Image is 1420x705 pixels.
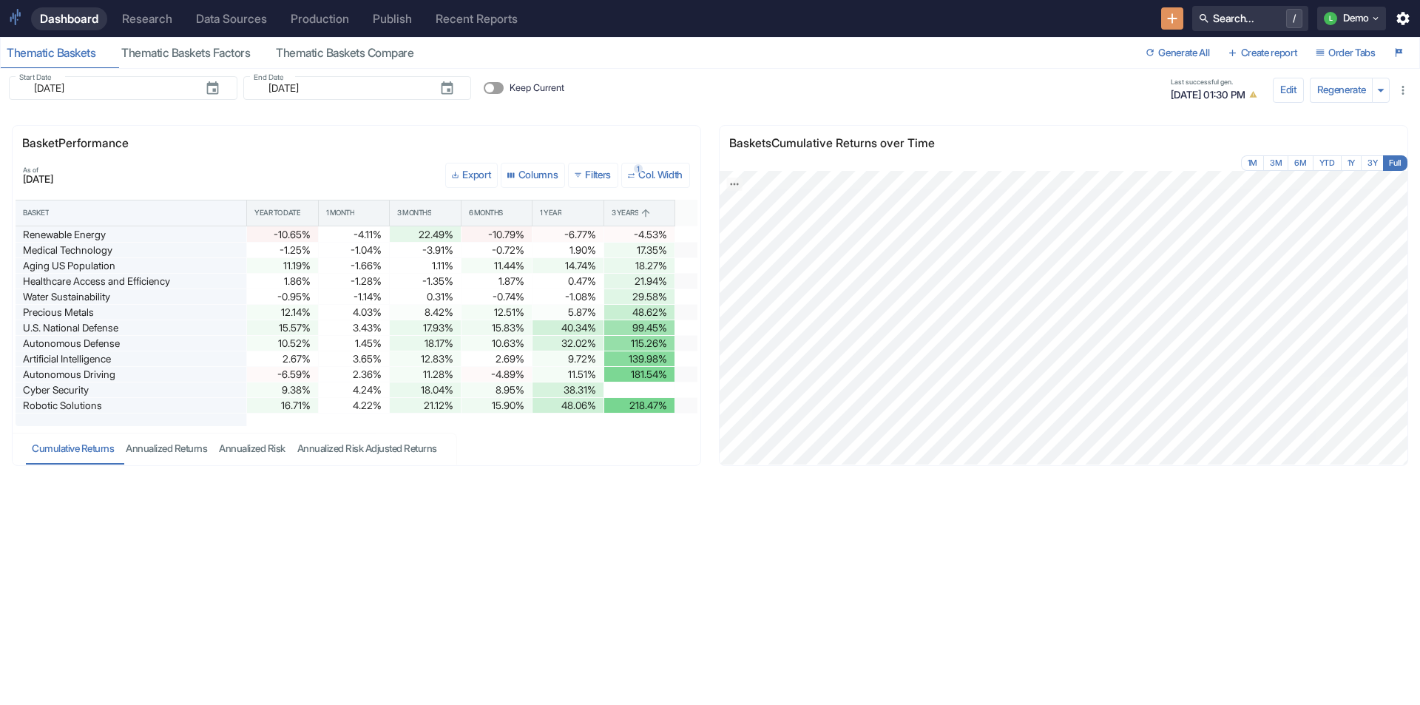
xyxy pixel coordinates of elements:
[639,206,652,220] button: Sort
[23,274,239,289] div: Healthcare Access and Efficiency
[326,398,382,413] div: 4.22%
[1361,155,1384,171] button: 3Y
[326,320,382,335] div: 3.43%
[397,227,453,242] div: 22.49%
[397,305,453,320] div: 8.42%
[254,398,311,413] div: 16.71%
[219,442,285,455] div: Annualized Risk
[397,208,431,218] div: 3 Months
[326,243,382,257] div: -1.04%
[40,12,98,26] div: Dashboard
[469,320,525,335] div: 15.83%
[469,274,525,289] div: 1.87%
[469,208,503,218] div: 6 Months
[254,258,311,273] div: 11.19%
[540,243,596,257] div: 1.90%
[291,12,349,26] div: Production
[612,398,668,413] div: 218.47%
[23,175,53,185] span: [DATE]
[540,305,596,320] div: 5.87%
[1171,87,1261,102] span: [DATE] 01:30 PM
[727,178,743,191] a: Export; Press ENTER to open
[1383,155,1407,171] button: Full
[254,351,311,366] div: 2.67%
[23,382,239,397] div: Cyber Security
[540,398,596,413] div: 48.06%
[397,258,453,273] div: 1.11%
[612,320,668,335] div: 99.45%
[612,305,668,320] div: 48.62%
[276,46,427,61] div: Thematic Baskets Compare
[23,258,239,273] div: Aging US Population
[540,336,596,351] div: 32.02%
[469,351,525,366] div: 2.69%
[326,336,382,351] div: 1.45%
[612,227,668,242] div: -4.53%
[621,163,690,188] button: 1Col. Width
[26,434,443,465] div: tabs
[397,398,453,413] div: 21.12%
[1288,155,1313,171] button: 6M
[540,227,596,242] div: -6.77%
[326,351,382,366] div: 3.65%
[1313,155,1342,171] button: YTD
[122,12,172,26] div: Research
[612,289,668,304] div: 29.58%
[612,367,668,382] div: 181.54%
[729,135,958,152] p: Baskets Cumulative Returns over Time
[469,398,525,413] div: 15.90%
[510,81,564,95] span: Keep Current
[397,382,453,397] div: 18.04%
[23,227,239,242] div: Renewable Energy
[1222,41,1303,65] button: Create report
[469,305,525,320] div: 12.51%
[568,163,618,188] button: Show filters
[1161,7,1184,30] button: New Resource
[121,46,264,61] div: Thematic Baskets Factors
[469,227,525,242] div: -10.79%
[254,274,311,289] div: 1.86%
[196,12,267,26] div: Data Sources
[397,336,453,351] div: 18.17%
[540,258,596,273] div: 14.74%
[326,367,382,382] div: 2.36%
[364,7,421,30] a: Publish
[540,208,561,218] div: 1 Year
[23,208,49,218] div: Basket
[254,243,311,257] div: -1.25%
[126,442,207,455] div: Annualized Returns
[469,258,525,273] div: 11.44%
[373,12,412,26] div: Publish
[540,367,596,382] div: 11.51%
[397,351,453,366] div: 12.83%
[501,163,565,188] button: Select columns
[326,382,382,397] div: 4.24%
[326,227,382,242] div: -4.11%
[23,351,239,366] div: Artificial Intelligence
[1,38,1140,68] div: dashboard tabs
[469,289,525,304] div: -0.74%
[254,382,311,397] div: 9.38%
[254,289,311,304] div: -0.95%
[326,289,382,304] div: -1.14%
[19,72,52,83] label: Start Date
[436,12,518,26] div: Recent Reports
[254,336,311,351] div: 10.52%
[427,7,527,30] a: Recent Reports
[1388,41,1410,65] button: Launch Tour
[469,336,525,351] div: 10.63%
[32,442,114,455] div: Cumulative Returns
[1192,6,1308,31] button: Search.../
[326,258,382,273] div: -1.66%
[612,274,668,289] div: 21.94%
[612,351,668,366] div: 139.98%
[1317,7,1386,30] button: LDemo
[540,320,596,335] div: 40.34%
[254,72,284,83] label: End Date
[612,243,668,257] div: 17.35%
[397,367,453,382] div: 11.28%
[469,367,525,382] div: -4.89%
[254,367,311,382] div: -6.59%
[7,46,109,61] div: Thematic Baskets
[326,305,382,320] div: 4.03%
